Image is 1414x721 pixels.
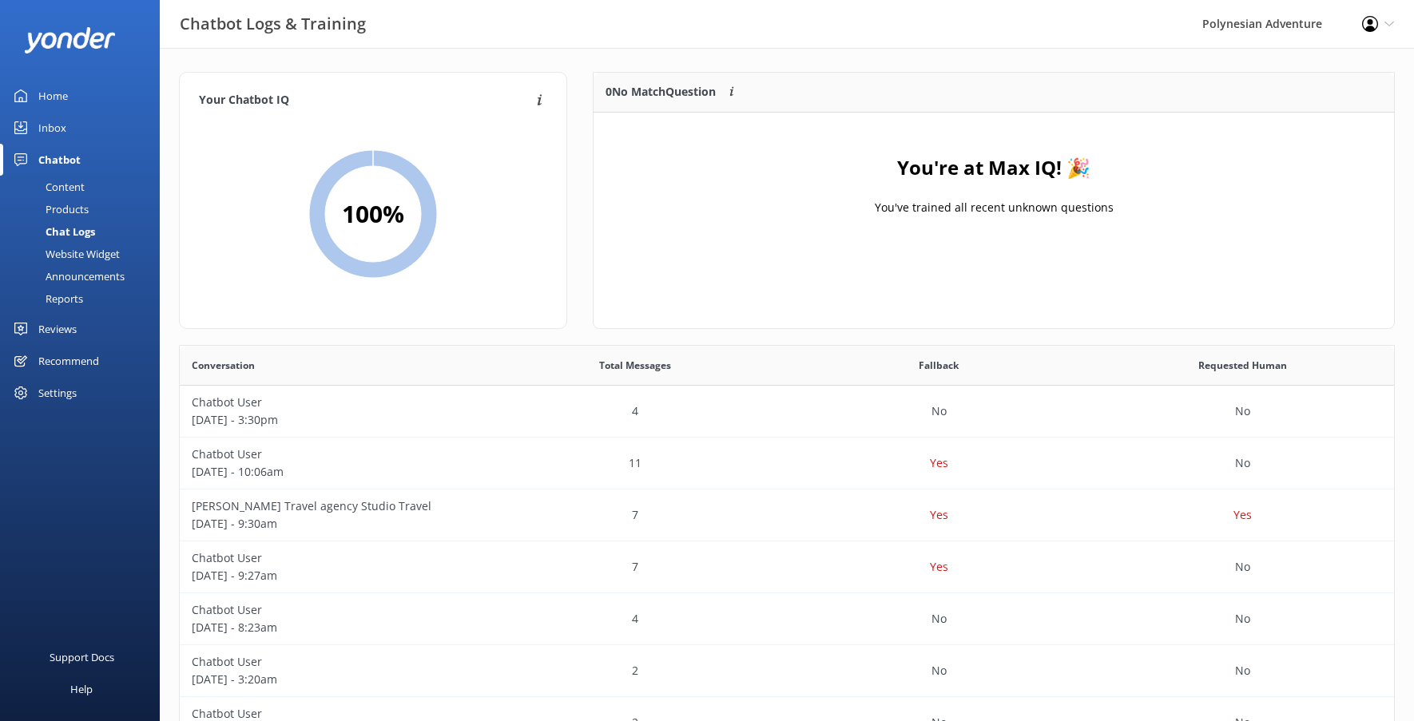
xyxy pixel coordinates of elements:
[192,463,471,481] p: [DATE] - 10:06am
[1233,506,1252,524] p: Yes
[10,198,89,220] div: Products
[50,641,114,673] div: Support Docs
[38,313,77,345] div: Reviews
[38,377,77,409] div: Settings
[599,358,671,373] span: Total Messages
[180,489,1394,541] div: row
[192,567,471,584] p: [DATE] - 9:27am
[192,619,471,636] p: [DATE] - 8:23am
[192,601,471,619] p: Chatbot User
[180,645,1394,697] div: row
[632,610,638,628] p: 4
[192,497,471,515] p: [PERSON_NAME] Travel agency Studio Travel
[180,438,1394,489] div: row
[38,80,68,112] div: Home
[1235,558,1250,576] p: No
[10,220,160,243] a: Chat Logs
[632,402,638,420] p: 4
[930,558,948,576] p: Yes
[199,92,532,109] h4: Your Chatbot IQ
[192,671,471,688] p: [DATE] - 3:20am
[192,394,471,411] p: Chatbot User
[342,195,404,233] h2: 100 %
[931,402,947,420] p: No
[632,506,638,524] p: 7
[919,358,959,373] span: Fallback
[192,411,471,429] p: [DATE] - 3:30pm
[192,358,255,373] span: Conversation
[632,558,638,576] p: 7
[180,11,366,37] h3: Chatbot Logs & Training
[930,506,948,524] p: Yes
[632,662,638,679] p: 2
[1198,358,1287,373] span: Requested Human
[10,198,160,220] a: Products
[931,610,947,628] p: No
[10,176,85,198] div: Content
[897,153,1090,183] h4: You're at Max IQ! 🎉
[10,287,83,310] div: Reports
[192,549,471,567] p: Chatbot User
[10,265,160,287] a: Announcements
[931,662,947,679] p: No
[874,199,1113,216] p: You've trained all recent unknown questions
[10,287,160,310] a: Reports
[180,386,1394,438] div: row
[606,83,716,101] p: 0 No Match Question
[1235,610,1250,628] p: No
[10,265,125,287] div: Announcements
[10,243,160,265] a: Website Widget
[10,220,95,243] div: Chat Logs
[1235,402,1250,420] p: No
[180,593,1394,645] div: row
[38,112,66,144] div: Inbox
[70,673,93,705] div: Help
[1235,662,1250,679] p: No
[180,541,1394,593] div: row
[10,176,160,198] a: Content
[192,446,471,463] p: Chatbot User
[629,454,641,472] p: 11
[24,27,116,53] img: yonder-white-logo.png
[192,515,471,533] p: [DATE] - 9:30am
[38,345,99,377] div: Recommend
[192,653,471,671] p: Chatbot User
[38,144,81,176] div: Chatbot
[930,454,948,472] p: Yes
[10,243,120,265] div: Website Widget
[1235,454,1250,472] p: No
[594,113,1394,272] div: grid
